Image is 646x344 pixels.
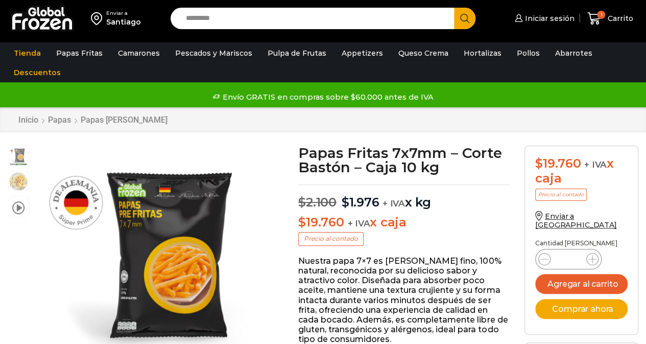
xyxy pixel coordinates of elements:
[298,215,509,230] p: x caja
[585,7,636,31] a: 1 Carrito
[393,43,453,63] a: Queso Crema
[535,299,628,319] button: Comprar ahora
[298,215,306,230] span: $
[298,146,509,174] h1: Papas Fritas 7x7mm – Corte Bastón – Caja 10 kg
[106,17,141,27] div: Santiago
[454,8,475,29] button: Search button
[512,8,575,29] a: Iniciar sesión
[337,43,388,63] a: Appetizers
[298,232,364,245] p: Precio al contado
[459,43,507,63] a: Hortalizas
[550,43,597,63] a: Abarrotes
[382,198,405,209] span: + IVA
[298,215,344,230] bdi: 19.760
[106,10,141,17] div: Enviar a
[535,274,628,294] button: Agregar al carrito
[8,171,29,192] span: 7×7
[559,252,578,266] input: Product quantity
[584,159,607,170] span: + IVA
[535,240,628,247] p: Cantidad [PERSON_NAME]
[605,13,633,24] span: Carrito
[18,115,168,125] nav: Breadcrumb
[512,43,545,63] a: Pollos
[262,43,331,63] a: Pulpa de Frutas
[535,156,543,171] span: $
[298,195,337,210] bdi: 2.100
[51,43,108,63] a: Papas Fritas
[535,189,587,201] p: Precio al contado
[535,156,581,171] bdi: 19.760
[8,146,29,167] span: 7×7
[342,195,379,210] bdi: 1.976
[535,212,617,230] a: Enviar a [GEOGRAPHIC_DATA]
[9,43,46,63] a: Tienda
[298,185,509,210] p: x kg
[47,115,71,125] a: Papas
[113,43,165,63] a: Camarones
[597,11,605,19] span: 1
[80,115,168,125] a: Papas [PERSON_NAME]
[18,115,39,125] a: Inicio
[342,195,349,210] span: $
[522,13,575,24] span: Iniciar sesión
[9,63,66,82] a: Descuentos
[535,156,628,186] div: x caja
[347,218,370,228] span: + IVA
[170,43,257,63] a: Pescados y Mariscos
[91,10,106,27] img: address-field-icon.svg
[298,195,306,210] span: $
